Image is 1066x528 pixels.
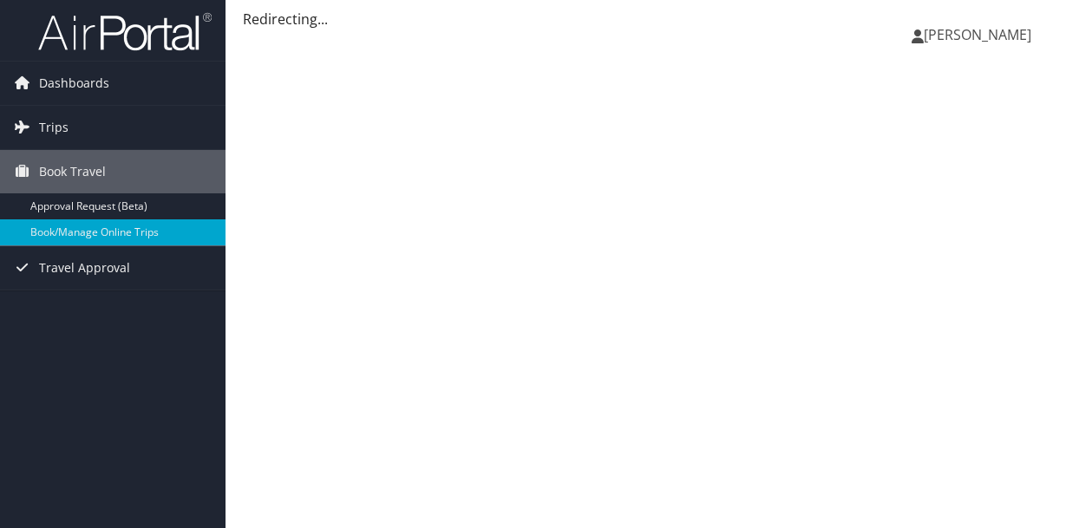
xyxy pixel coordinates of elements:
a: [PERSON_NAME] [912,9,1049,61]
img: airportal-logo.png [38,11,212,52]
span: Book Travel [39,150,106,193]
span: Dashboards [39,62,109,105]
span: Trips [39,106,69,149]
div: Redirecting... [243,9,1049,29]
span: [PERSON_NAME] [924,25,1031,44]
span: Travel Approval [39,246,130,290]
